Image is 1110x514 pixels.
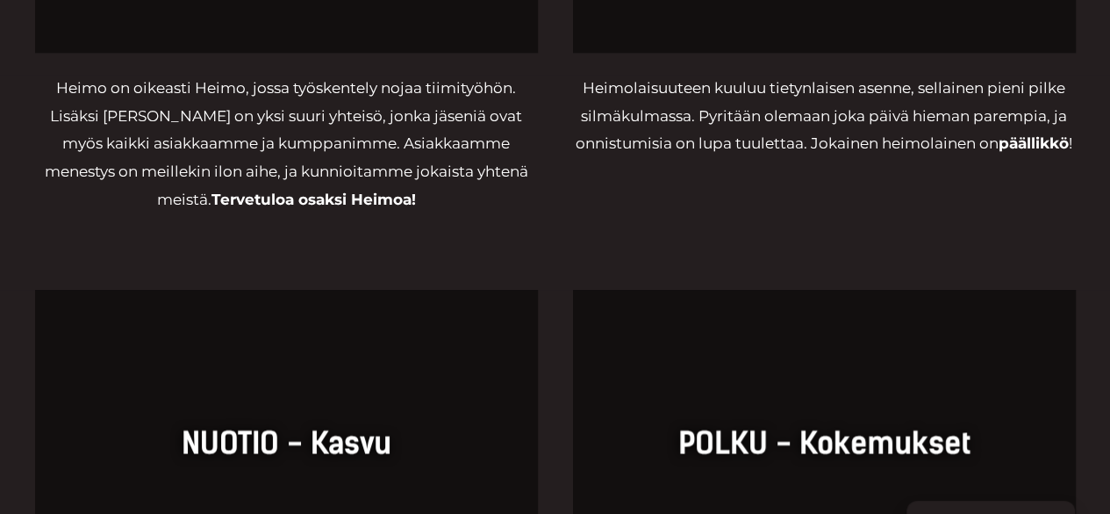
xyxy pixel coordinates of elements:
[599,423,1049,465] h3: POLKU - Kokemukset
[999,134,1069,152] span: päällikkö
[61,423,512,465] h3: NUOTIO - Kasvu
[35,75,538,214] p: Heimo on oikeasti Heimo, jossa työskentely nojaa tiimityöhön. Lisäksi [PERSON_NAME] on yksi suuri...
[211,191,416,208] span: Tervetuloa osaksi Heimoa!
[573,75,1076,158] p: Heimolaisuuteen kuuluu tietynlaisen asenne, sellainen pieni pilke silmäkulmassa. Pyritään olemaan...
